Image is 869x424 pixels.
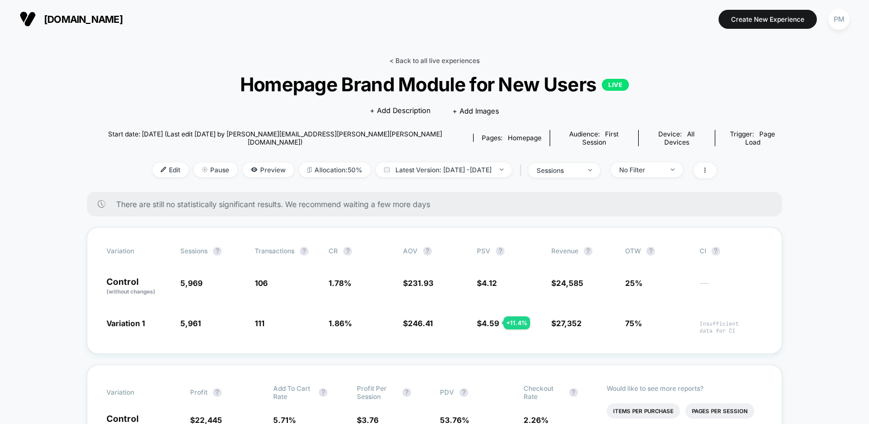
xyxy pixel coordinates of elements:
span: Profit Per Session [357,384,397,401]
span: $ [551,319,582,328]
button: ? [646,247,655,255]
button: ? [213,247,222,255]
span: Variation [106,247,166,255]
span: $ [403,319,433,328]
span: Edit [153,163,188,177]
span: Add To Cart Rate [273,384,313,401]
div: Trigger: [723,130,782,146]
img: end [202,167,207,172]
span: + Add Images [452,107,499,115]
button: ? [711,247,720,255]
span: 4.12 [482,278,497,288]
span: Allocation: 50% [299,163,370,177]
p: Control [106,277,169,296]
span: OTW [625,247,685,255]
li: Items Per Purchase [607,403,680,419]
button: Create New Experience [719,10,817,29]
button: ? [423,247,432,255]
span: Device: [638,130,715,146]
div: sessions [537,166,580,174]
button: ? [300,247,308,255]
button: ? [459,388,468,397]
div: + 11.4 % [503,316,530,329]
span: Variation [106,384,166,401]
span: 5,969 [180,278,203,288]
img: end [671,169,675,171]
span: Pause [194,163,237,177]
span: homepage [508,134,541,142]
span: | [517,163,528,178]
div: No Filter [619,166,663,174]
span: Start date: [DATE] (Last edit [DATE] by [PERSON_NAME][EMAIL_ADDRESS][PERSON_NAME][PERSON_NAME][DO... [87,130,464,146]
button: ? [343,247,352,255]
span: $ [477,319,499,328]
div: Pages: [482,134,541,142]
span: 27,352 [556,319,582,328]
img: rebalance [307,167,312,173]
span: PDV [440,388,454,396]
span: Latest Version: [DATE] - [DATE] [376,163,512,177]
span: 25% [625,278,643,288]
span: $ [403,278,433,288]
img: edit [161,167,166,172]
span: There are still no statistically significant results. We recommend waiting a few more days [116,199,760,209]
span: CI [700,247,759,255]
span: + Add Description [370,105,431,116]
img: end [588,169,592,171]
span: Transactions [255,247,294,255]
span: (without changes) [106,288,155,295]
button: ? [496,247,505,255]
span: 231.93 [408,278,433,288]
span: 1.78 % [329,278,351,288]
span: $ [477,278,497,288]
span: Insufficient data for CI [700,320,763,334]
button: ? [569,388,578,397]
span: Homepage Brand Module for New Users [122,73,747,96]
li: Pages Per Session [685,403,754,419]
button: PM [825,8,853,30]
span: Revenue [551,247,578,255]
span: Checkout Rate [524,384,564,401]
span: First Session [582,130,619,146]
span: --- [700,280,763,296]
button: [DOMAIN_NAME] [16,10,126,28]
button: ? [584,247,593,255]
span: AOV [403,247,418,255]
span: PSV [477,247,490,255]
span: Sessions [180,247,207,255]
div: Audience: [558,130,629,146]
img: end [500,169,503,171]
span: 75% [625,319,642,328]
span: 246.41 [408,319,433,328]
span: Profit [190,388,207,396]
span: CR [329,247,338,255]
button: ? [319,388,328,397]
span: $ [551,278,583,288]
p: Would like to see more reports? [607,384,763,392]
button: ? [402,388,411,397]
p: LIVE [602,79,629,91]
img: calendar [384,167,390,172]
span: 106 [255,278,268,288]
span: 5,961 [180,319,201,328]
span: Preview [243,163,294,177]
span: 24,585 [556,278,583,288]
img: Visually logo [20,11,36,27]
span: Variation 1 [106,319,145,328]
button: ? [213,388,222,397]
span: 4.59 [482,319,499,328]
div: PM [828,9,849,30]
span: 1.86 % [329,319,352,328]
a: < Back to all live experiences [389,57,480,65]
span: [DOMAIN_NAME] [44,14,123,25]
span: all devices [664,130,695,146]
span: Page Load [745,130,776,146]
span: 111 [255,319,265,328]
